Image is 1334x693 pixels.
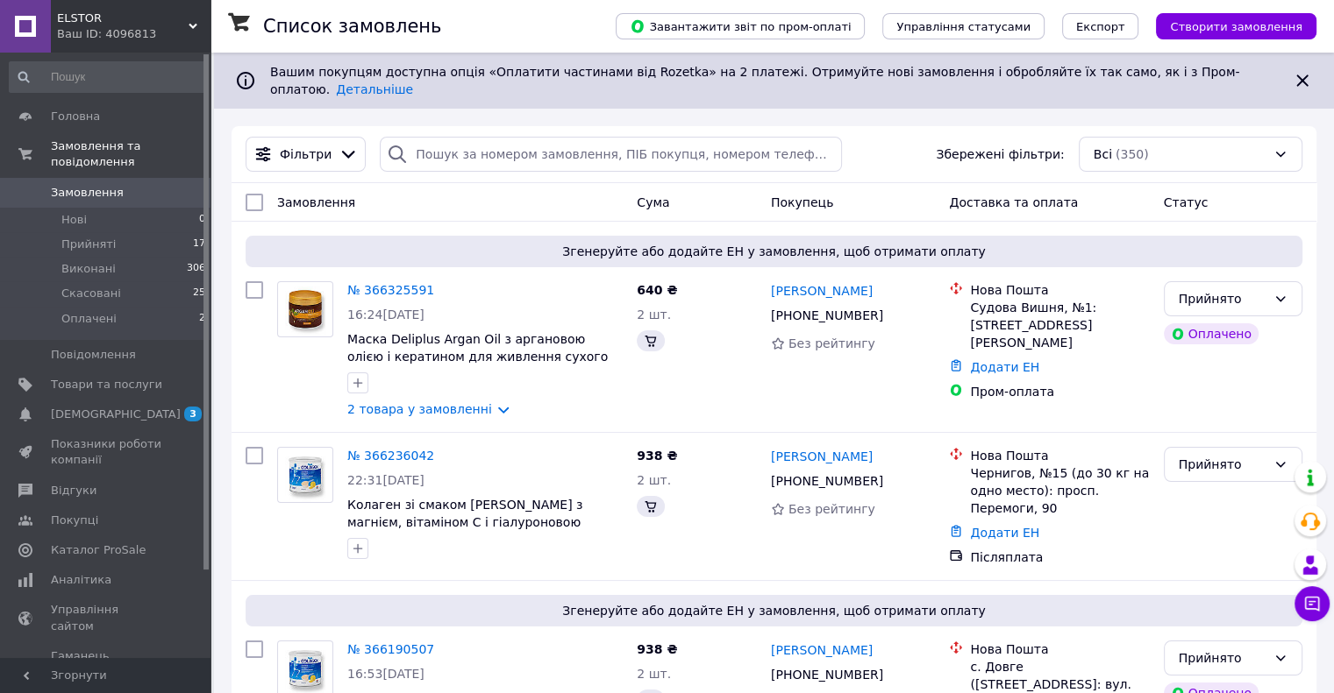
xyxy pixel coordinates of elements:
[51,572,111,588] span: Аналітика
[637,642,677,656] span: 938 ₴
[51,347,136,363] span: Повідомлення
[277,281,333,337] a: Фото товару
[896,20,1031,33] span: Управління статусами
[193,237,205,252] span: 17
[336,82,413,96] a: Детальніше
[57,26,210,42] div: Ваш ID: 4096813
[637,667,671,681] span: 2 шт.
[347,449,434,463] a: № 366236042
[347,402,492,416] a: 2 товара у замовленні
[637,449,677,463] span: 938 ₴
[949,195,1078,209] span: Доставка та оплата
[788,336,875,350] span: Без рейтингу
[771,641,873,659] a: [PERSON_NAME]
[1076,20,1125,33] span: Експорт
[1094,145,1112,163] span: Всі
[630,18,851,34] span: Завантажити звіт по пром-оплаті
[347,642,434,656] a: № 366190507
[51,138,210,170] span: Замовлення та повідомлення
[263,16,441,37] h1: Список замовлень
[970,640,1149,658] div: Нова Пошта
[277,447,333,503] a: Фото товару
[51,407,181,422] span: [DEMOGRAPHIC_DATA]
[270,65,1239,96] span: Вашим покупцям доступна опція «Оплатити частинами від Rozetka» на 2 платежі. Отримуйте нові замов...
[51,185,124,201] span: Замовлення
[347,308,424,322] span: 16:24[DATE]
[970,281,1149,299] div: Нова Пошта
[347,667,424,681] span: 16:53[DATE]
[51,436,162,468] span: Показники роботи компанії
[253,243,1295,260] span: Згенеруйте або додайте ЕН у замовлення, щоб отримати оплату
[285,282,326,336] img: Фото товару
[970,360,1039,374] a: Додати ЕН
[347,332,608,381] a: Маска Deliplus Argan Oil з аргановою олією і кератином для живлення сухого волосся 400 мл
[253,602,1295,619] span: Згенеруйте або додайте ЕН у замовлення, щоб отримати оплату
[970,447,1149,464] div: Нова Пошта
[970,526,1039,540] a: Додати ЕН
[347,498,582,547] a: Колаген зі смаком [PERSON_NAME] з магнієм, вітаміном С і гіалуроновою кислотою 250 г
[616,13,865,39] button: Завантажити звіт по пром-оплаті
[193,286,205,301] span: 25
[771,195,833,209] span: Покупець
[51,483,96,499] span: Відгуки
[637,308,671,322] span: 2 шт.
[637,473,671,487] span: 2 шт.
[970,548,1149,566] div: Післяплата
[51,513,98,528] span: Покупці
[637,195,669,209] span: Cума
[767,662,887,687] div: [PHONE_NUMBER]
[51,542,146,558] span: Каталог ProSale
[1164,195,1209,209] span: Статус
[771,282,873,300] a: [PERSON_NAME]
[61,212,87,228] span: Нові
[1156,13,1316,39] button: Створити замовлення
[1179,455,1266,474] div: Прийнято
[9,61,207,93] input: Пошук
[51,602,162,633] span: Управління сайтом
[184,407,202,421] span: 3
[380,137,842,172] input: Пошук за номером замовлення, ПІБ покупця, номером телефону, Email, номером накладної
[280,145,332,163] span: Фільтри
[277,195,355,209] span: Замовлення
[637,283,677,297] span: 640 ₴
[970,383,1149,400] div: Пром-оплата
[187,261,205,277] span: 306
[767,303,887,328] div: [PHONE_NUMBER]
[882,13,1045,39] button: Управління статусами
[771,448,873,465] a: [PERSON_NAME]
[970,299,1149,351] div: Судова Вишня, №1: [STREET_ADDRESS][PERSON_NAME]
[199,311,205,327] span: 2
[1116,147,1149,161] span: (350)
[51,377,162,392] span: Товари та послуги
[1170,20,1302,33] span: Створити замовлення
[51,648,162,680] span: Гаманець компанії
[57,11,189,26] span: ELSTOR
[285,448,326,502] img: Фото товару
[767,469,887,493] div: [PHONE_NUMBER]
[1179,648,1266,668] div: Прийнято
[1179,289,1266,308] div: Прийнято
[61,237,116,252] span: Прийняті
[347,473,424,487] span: 22:31[DATE]
[970,464,1149,517] div: Чернигов, №15 (до 30 кг на одно место): просп. Перемоги, 90
[1295,586,1330,621] button: Чат з покупцем
[61,311,117,327] span: Оплачені
[51,109,100,124] span: Головна
[1062,13,1139,39] button: Експорт
[199,212,205,228] span: 0
[61,261,116,277] span: Виконані
[1138,18,1316,32] a: Створити замовлення
[936,145,1064,163] span: Збережені фільтри:
[1164,323,1259,344] div: Оплачено
[61,286,121,301] span: Скасовані
[347,283,434,297] a: № 366325591
[788,502,875,516] span: Без рейтингу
